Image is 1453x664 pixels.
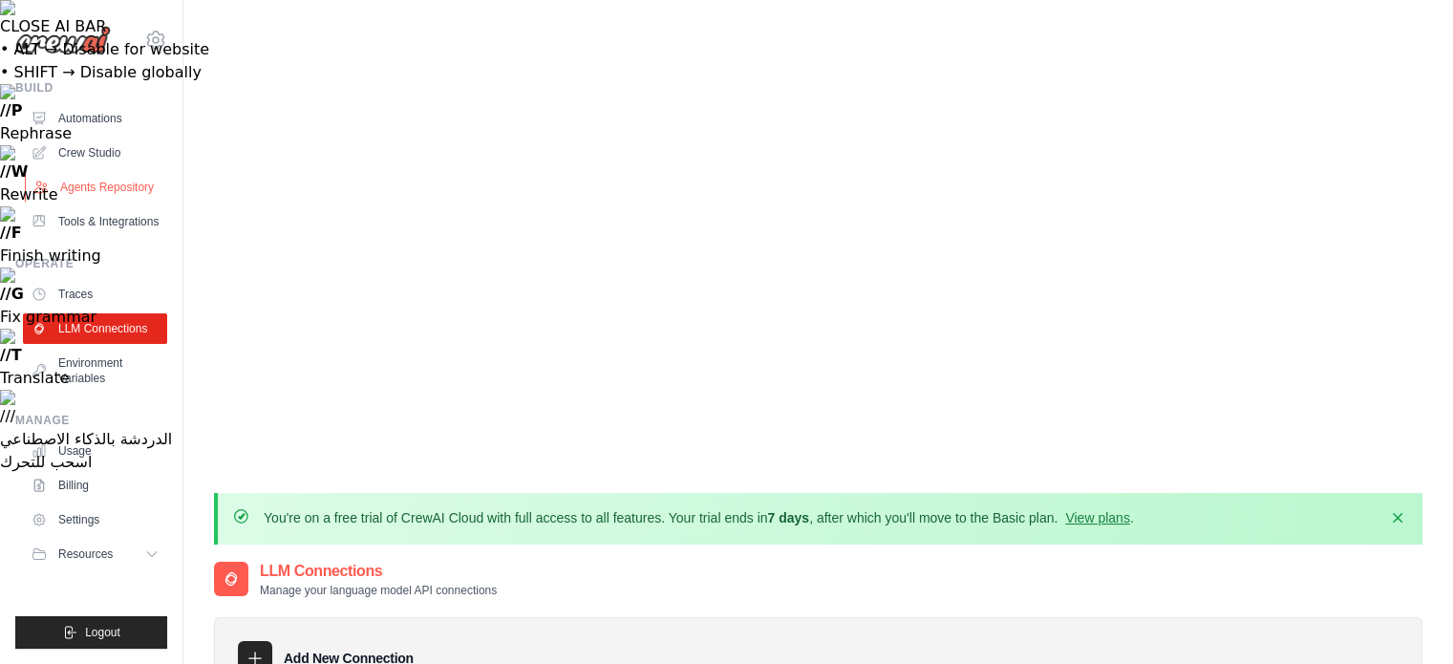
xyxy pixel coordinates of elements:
a: Settings [23,504,167,535]
a: Billing [23,470,167,501]
font: / [11,407,15,425]
button: Logout [15,616,167,649]
h2: LLM Connections [260,560,497,583]
button: Resources [23,539,167,569]
p: Manage your language model API connections [260,583,497,598]
span: Resources [58,546,113,562]
strong: 7 days [767,510,809,525]
p: You're on a free trial of CrewAI Cloud with full access to all features. Your trial ends in , aft... [264,508,1134,527]
span: Logout [85,625,120,640]
a: View plans [1065,510,1129,525]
